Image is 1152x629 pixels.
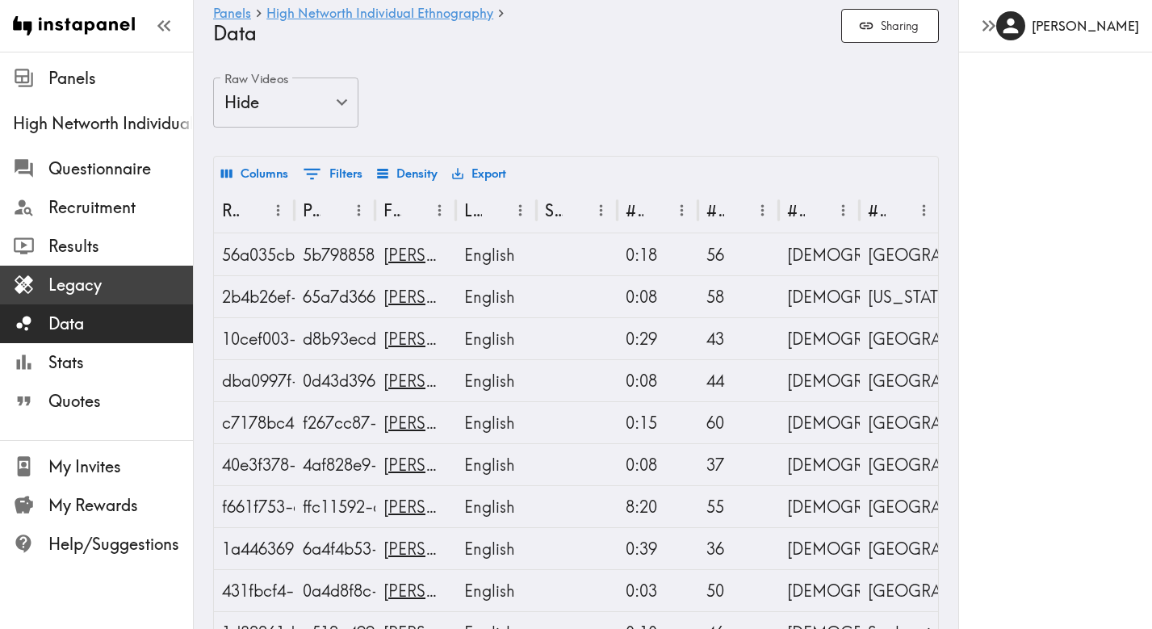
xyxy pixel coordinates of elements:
div: 58 [706,276,771,317]
div: Stimuli Seen [545,200,563,220]
button: Sharing [841,9,939,44]
div: Female [787,360,852,401]
div: New York, NY 10023, USA [868,276,932,317]
div: 0:08 [626,360,690,401]
div: 10cef003-0401-4284-88aa-b7f4d66a0b05 [222,318,287,359]
div: Pelham, NY 10803, USA [868,486,932,527]
div: 1a446369-038d-4273-91dd-b55cf0b54527 [222,528,287,569]
div: English [464,318,529,359]
span: Data [48,312,193,335]
div: English [464,528,529,569]
div: 43 [706,318,771,359]
button: Menu [750,198,775,223]
div: Response ID [222,200,240,220]
div: English [464,486,529,527]
div: Emerald Hills, CA 94062, USA [868,234,932,275]
div: Male [787,402,852,443]
div: 37 [706,444,771,485]
div: English [464,570,529,611]
div: Fairfield, CT 06824, USA [868,318,932,359]
div: Panelist ID [303,200,320,220]
div: #3 What is your gender? [787,200,805,220]
span: Help/Suggestions [48,533,193,556]
a: Gabrielle [383,245,515,265]
span: High Networth Individual Ethnography [13,112,193,135]
a: High Networth Individual Ethnography [266,6,493,22]
div: c7178bc4-fa65-4b86-ad4f-ddac060404aa [222,402,287,443]
div: 44 [706,360,771,401]
a: Sandra [383,455,515,475]
button: Export [448,160,510,187]
a: Anna [383,371,515,391]
h4: Data [213,22,828,45]
div: #4 COUNTRY & POSTCODE/ZIP (Location) [868,200,886,220]
a: Paul [383,287,515,307]
div: English [464,276,529,317]
div: 0:15 [626,402,690,443]
button: Select columns [217,160,292,187]
div: ffc11592-cc60-4b33-8544-ee8805a06e09 [303,486,367,527]
div: Hide [213,78,358,128]
div: 65a7d366-85f0-42fc-bf41-0a61d303fd5d [303,276,367,317]
div: f267cc87-22a9-4d76-b13f-fa40ecc7ae8a [303,402,367,443]
div: English [464,360,529,401]
label: Raw Videos [224,70,289,88]
button: Menu [346,198,371,223]
div: 0:18 [626,234,690,275]
span: Legacy [48,274,193,296]
div: Female [787,486,852,527]
a: James [383,413,515,433]
button: Menu [508,198,533,223]
span: My Invites [48,455,193,478]
span: My Rewards [48,494,193,517]
a: Panels [213,6,251,22]
div: 36 [706,528,771,569]
a: Richard [383,581,515,601]
div: Female [787,234,852,275]
div: 56 [706,234,771,275]
div: 6a4f4b53-2dc5-44a5-8c7b-6f56e6b3a823 [303,528,367,569]
div: Male [787,318,852,359]
a: Laura [383,497,515,517]
button: Menu [427,198,452,223]
div: 0a4d8f8c-34c4-451a-84e9-3bacacc82832 [303,570,367,611]
span: Quotes [48,390,193,413]
button: Menu [911,198,936,223]
div: 0:03 [626,570,690,611]
button: Sort [564,198,589,223]
span: Questionnaire [48,157,193,180]
div: dba0997f-9dc1-4202-92dc-4c463fdb1b5c [222,360,287,401]
div: 0:39 [626,528,690,569]
div: English [464,444,529,485]
button: Sort [241,198,266,223]
div: 50 [706,570,771,611]
button: Sort [484,198,509,223]
h6: [PERSON_NAME] [1032,17,1139,35]
span: Stats [48,351,193,374]
button: Show filters [299,160,367,188]
div: First Name [383,200,401,220]
div: 8:20 [626,486,690,527]
button: Menu [831,198,856,223]
div: Female [787,528,852,569]
div: 0:08 [626,444,690,485]
div: 0:08 [626,276,690,317]
div: Riviera Beach, FL 33418, USA [868,402,932,443]
div: Female [787,444,852,485]
button: Sort [806,198,832,223]
span: Panels [48,67,193,90]
div: d8b93ecd-e978-4f56-ae95-50230c37474e [303,318,367,359]
button: Sort [322,198,347,223]
span: Recruitment [48,196,193,219]
button: Sort [887,198,912,223]
div: 55 [706,486,771,527]
div: 431fbcf4-173b-4971-988e-6f1159550adb [222,570,287,611]
button: Density [373,160,442,187]
button: Sort [645,198,670,223]
div: f661f753-a1a2-4e50-9df3-df4dc585a96f [222,486,287,527]
div: 0:29 [626,318,690,359]
div: English [464,234,529,275]
div: 0d43d396-d19e-498d-8d0a-7f90b12a10ef [303,360,367,401]
div: 4af828e9-8982-4966-ab52-ca82cca6684f [303,444,367,485]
